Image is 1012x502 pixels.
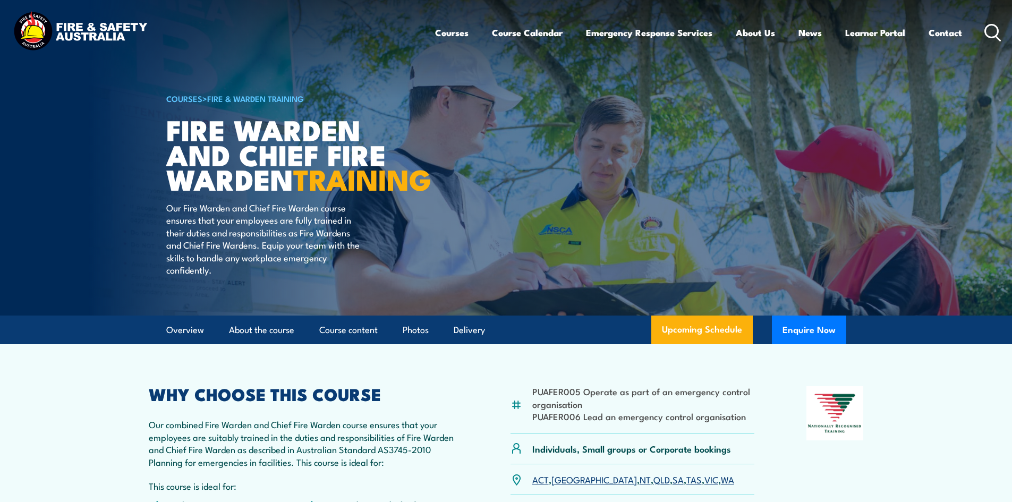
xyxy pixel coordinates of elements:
[166,316,204,344] a: Overview
[551,473,637,486] a: [GEOGRAPHIC_DATA]
[207,92,304,104] a: Fire & Warden Training
[586,19,712,47] a: Emergency Response Services
[772,316,846,344] button: Enquire Now
[149,386,459,401] h2: WHY CHOOSE THIS COURSE
[806,386,864,440] img: Nationally Recognised Training logo.
[929,19,962,47] a: Contact
[166,92,429,105] h6: >
[686,473,702,486] a: TAS
[293,156,431,200] strong: TRAINING
[166,117,429,191] h1: Fire Warden and Chief Fire Warden
[845,19,905,47] a: Learner Portal
[704,473,718,486] a: VIC
[166,92,202,104] a: COURSES
[640,473,651,486] a: NT
[798,19,822,47] a: News
[532,385,755,410] li: PUAFER005 Operate as part of an emergency control organisation
[403,316,429,344] a: Photos
[166,201,360,276] p: Our Fire Warden and Chief Fire Warden course ensures that your employees are fully trained in the...
[532,473,549,486] a: ACT
[149,418,459,468] p: Our combined Fire Warden and Chief Fire Warden course ensures that your employees are suitably tr...
[149,480,459,492] p: This course is ideal for:
[532,473,734,486] p: , , , , , , ,
[229,316,294,344] a: About the course
[532,410,755,422] li: PUAFER006 Lead an emergency control organisation
[651,316,753,344] a: Upcoming Schedule
[454,316,485,344] a: Delivery
[736,19,775,47] a: About Us
[319,316,378,344] a: Course content
[532,443,731,455] p: Individuals, Small groups or Corporate bookings
[492,19,563,47] a: Course Calendar
[653,473,670,486] a: QLD
[721,473,734,486] a: WA
[673,473,684,486] a: SA
[435,19,469,47] a: Courses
